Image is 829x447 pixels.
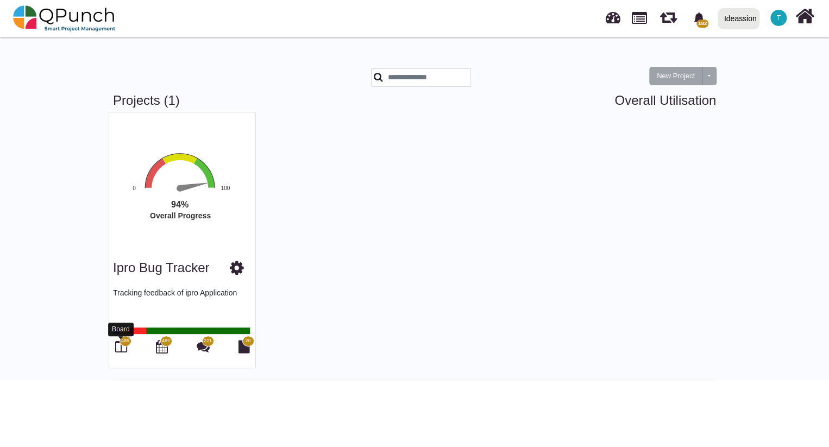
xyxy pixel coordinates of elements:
[724,9,757,28] div: Ideassion
[696,20,708,28] span: 182
[156,340,168,353] i: Calendar
[171,200,189,209] text: 94%
[693,12,705,24] svg: bell fill
[197,340,210,353] i: Punch Discussions
[121,337,129,345] span: 485
[713,1,764,36] a: Ideassion
[614,93,716,109] a: Overall Utilisation
[108,323,134,336] div: Board
[238,340,250,353] i: Document Library
[221,185,230,191] text: 100
[649,67,702,85] button: New Project
[204,337,212,345] span: 221
[113,260,209,276] h3: ipro Bug Tracker
[795,6,814,27] i: Home
[179,180,208,191] path: 94 %. Speed.
[133,185,136,191] text: 0
[770,10,787,26] span: Thalha
[689,8,708,28] div: Notification
[764,1,793,35] a: T
[13,2,116,35] img: qpunch-sp.fa6292f.png
[606,7,620,23] span: Dashboard
[776,15,780,21] span: T
[113,93,716,109] h3: Projects (1)
[113,260,209,275] a: ipro Bug Tracker
[106,152,275,253] div: Overall Progress. Highcharts interactive chart.
[150,211,211,220] text: Overall Progress
[162,337,170,345] span: 482
[660,5,677,23] span: Iteration
[687,1,713,35] a: bell fill182
[106,152,275,253] svg: Interactive chart
[113,287,252,320] p: Tracking feedback of ipro Application
[245,337,250,345] span: 20
[632,7,647,24] span: Projects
